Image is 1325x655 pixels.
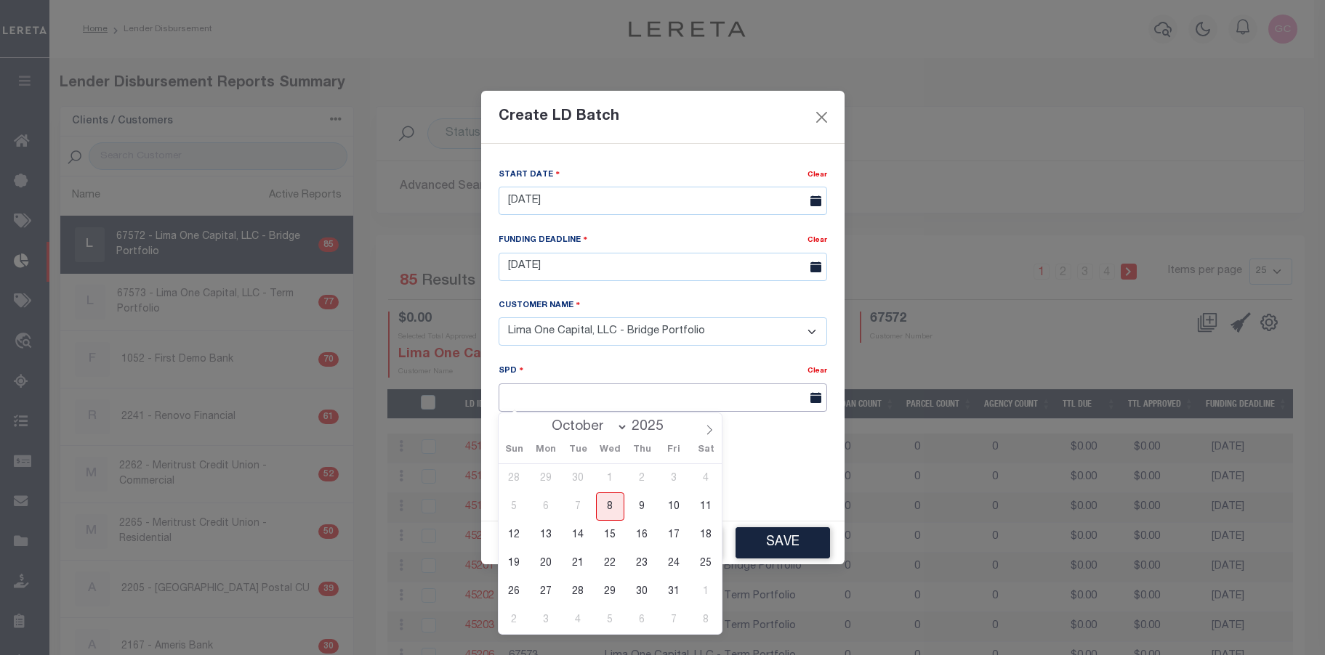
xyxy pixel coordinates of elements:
[500,549,528,577] span: October 19, 2025
[499,233,588,247] label: Funding Deadline
[532,521,560,549] span: October 13, 2025
[500,606,528,634] span: November 2, 2025
[594,446,626,455] span: Wed
[692,549,720,577] span: October 25, 2025
[628,549,656,577] span: October 23, 2025
[596,549,624,577] span: October 22, 2025
[596,606,624,634] span: November 5, 2025
[564,549,592,577] span: October 21, 2025
[596,464,624,492] span: October 1, 2025
[500,521,528,549] span: October 12, 2025
[500,464,528,492] span: September 28, 2025
[499,364,524,378] label: SPD
[660,606,688,634] span: November 7, 2025
[532,549,560,577] span: October 20, 2025
[500,577,528,606] span: October 26, 2025
[808,171,827,179] a: Clear
[660,521,688,549] span: October 17, 2025
[628,419,676,435] input: Year
[628,577,656,606] span: October 30, 2025
[596,492,624,521] span: October 8, 2025
[628,606,656,634] span: November 6, 2025
[499,446,531,455] span: Sun
[596,521,624,549] span: October 15, 2025
[499,108,619,126] h5: Create LD Batch
[564,464,592,492] span: September 30, 2025
[628,492,656,521] span: October 9, 2025
[692,492,720,521] span: October 11, 2025
[596,577,624,606] span: October 29, 2025
[660,492,688,521] span: October 10, 2025
[808,367,827,375] a: Clear
[692,606,720,634] span: November 8, 2025
[499,168,560,182] label: Start Date
[532,464,560,492] span: September 29, 2025
[532,577,560,606] span: October 27, 2025
[692,577,720,606] span: November 1, 2025
[808,237,827,244] a: Clear
[692,464,720,492] span: October 4, 2025
[658,446,690,455] span: Fri
[530,446,562,455] span: Mon
[628,464,656,492] span: October 2, 2025
[500,492,528,521] span: October 5, 2025
[660,549,688,577] span: October 24, 2025
[564,577,592,606] span: October 28, 2025
[690,446,722,455] span: Sat
[812,107,831,126] button: Close
[564,492,592,521] span: October 7, 2025
[692,521,720,549] span: October 18, 2025
[736,527,830,558] button: Save
[660,577,688,606] span: October 31, 2025
[499,298,581,312] label: Customer Name
[628,521,656,549] span: October 16, 2025
[626,446,658,455] span: Thu
[544,420,628,434] select: Month
[532,492,560,521] span: October 6, 2025
[564,521,592,549] span: October 14, 2025
[532,606,560,634] span: November 3, 2025
[660,464,688,492] span: October 3, 2025
[562,446,594,455] span: Tue
[564,606,592,634] span: November 4, 2025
